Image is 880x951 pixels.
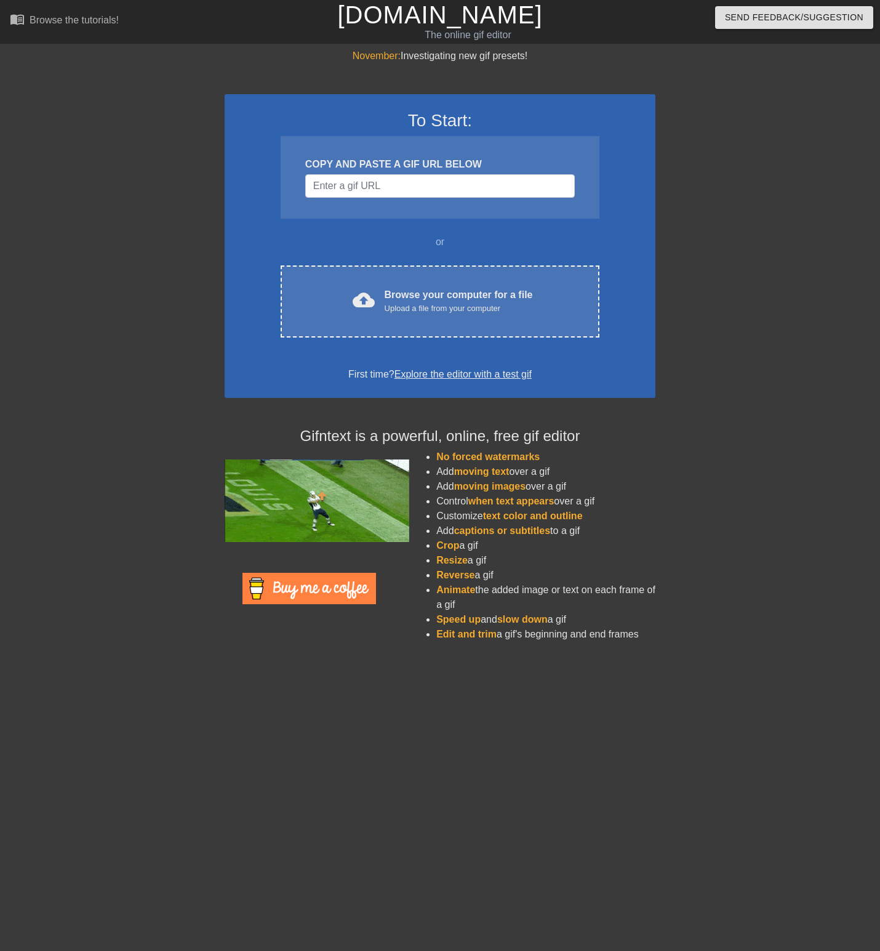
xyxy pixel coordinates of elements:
[385,288,533,315] div: Browse your computer for a file
[225,427,655,445] h4: Gifntext is a powerful, online, free gif editor
[436,612,655,627] li: and a gif
[454,481,526,492] span: moving images
[715,6,873,29] button: Send Feedback/Suggestion
[436,509,655,524] li: Customize
[10,12,25,26] span: menu_book
[436,494,655,509] li: Control over a gif
[436,614,481,625] span: Speed up
[436,524,655,538] li: Add to a gif
[394,369,532,379] a: Explore the editor with a test gif
[436,555,468,565] span: Resize
[436,570,474,580] span: Reverse
[242,573,376,604] img: Buy Me A Coffee
[436,553,655,568] li: a gif
[436,629,497,639] span: Edit and trim
[436,479,655,494] li: Add over a gif
[436,464,655,479] li: Add over a gif
[225,49,655,63] div: Investigating new gif presets!
[436,540,459,551] span: Crop
[483,511,583,521] span: text color and outline
[436,627,655,642] li: a gif's beginning and end frames
[353,51,401,61] span: November:
[436,568,655,583] li: a gif
[241,110,639,131] h3: To Start:
[468,496,554,506] span: when text appears
[300,28,637,42] div: The online gif editor
[30,15,119,25] div: Browse the tutorials!
[257,235,623,249] div: or
[305,157,575,172] div: COPY AND PASTE A GIF URL BELOW
[10,12,119,31] a: Browse the tutorials!
[241,367,639,382] div: First time?
[305,174,575,198] input: Username
[436,583,655,612] li: the added image or text on each frame of a gif
[436,585,475,595] span: Animate
[454,466,510,477] span: moving text
[725,10,863,25] span: Send Feedback/Suggestion
[225,459,409,542] img: football_small.gif
[497,614,548,625] span: slow down
[353,289,375,311] span: cloud_upload
[385,302,533,315] div: Upload a file from your computer
[337,1,542,28] a: [DOMAIN_NAME]
[436,538,655,553] li: a gif
[436,451,540,462] span: No forced watermarks
[454,525,550,536] span: captions or subtitles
